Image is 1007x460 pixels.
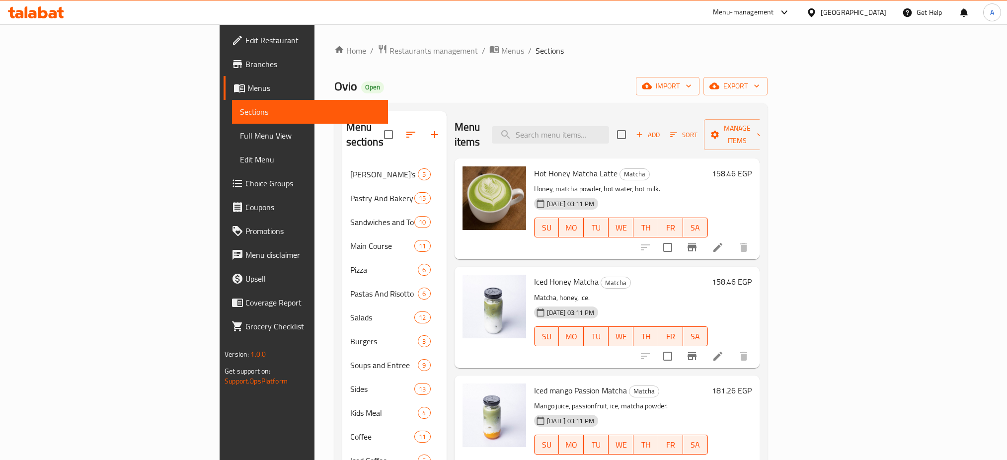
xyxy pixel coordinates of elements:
[415,241,430,251] span: 11
[732,344,756,368] button: delete
[342,401,447,425] div: Kids Meal4
[528,45,532,57] li: /
[245,273,380,285] span: Upsell
[350,407,418,419] span: Kids Meal
[534,435,559,455] button: SU
[534,326,559,346] button: SU
[224,171,388,195] a: Choice Groups
[633,326,658,346] button: TH
[342,282,447,306] div: Pastas And Risotto6
[636,77,699,95] button: import
[613,329,629,344] span: WE
[657,237,678,258] span: Select to update
[225,348,249,361] span: Version:
[712,122,763,147] span: Manage items
[632,127,664,143] span: Add item
[224,76,388,100] a: Menus
[350,240,415,252] span: Main Course
[680,344,704,368] button: Branch-specific-item
[704,119,771,150] button: Manage items
[414,192,430,204] div: items
[415,218,430,227] span: 10
[342,210,447,234] div: Sandwiches and Toast10
[539,221,555,235] span: SU
[414,383,430,395] div: items
[245,177,380,189] span: Choice Groups
[350,383,415,395] span: Sides
[240,153,380,165] span: Edit Menu
[613,438,629,452] span: WE
[342,329,447,353] div: Burgers3
[245,225,380,237] span: Promotions
[463,383,526,447] img: Iced mango Passion Matcha
[609,435,633,455] button: WE
[418,408,430,418] span: 4
[629,385,659,397] span: Matcha
[245,201,380,213] span: Coupons
[658,326,683,346] button: FR
[543,416,598,426] span: [DATE] 03:11 PM
[342,425,447,449] div: Coffee11
[224,291,388,314] a: Coverage Report
[418,265,430,275] span: 6
[418,288,430,300] div: items
[224,243,388,267] a: Menu disclaimer
[613,221,629,235] span: WE
[342,377,447,401] div: Sides13
[601,277,631,289] div: Matcha
[225,365,270,378] span: Get support on:
[245,249,380,261] span: Menu disclaimer
[662,438,679,452] span: FR
[350,192,415,204] span: Pastry And Bakery
[712,166,752,180] h6: 158.46 EGP
[250,348,266,361] span: 1.0.0
[539,329,555,344] span: SU
[334,44,768,57] nav: breadcrumb
[563,329,580,344] span: MO
[501,45,524,57] span: Menus
[711,80,760,92] span: export
[389,45,478,57] span: Restaurants management
[423,123,447,147] button: Add section
[683,326,708,346] button: SA
[489,44,524,57] a: Menus
[224,267,388,291] a: Upsell
[418,170,430,179] span: 5
[414,216,430,228] div: items
[415,384,430,394] span: 13
[584,435,609,455] button: TU
[713,6,774,18] div: Menu-management
[712,241,724,253] a: Edit menu item
[225,375,288,387] a: Support.OpsPlatform
[588,221,605,235] span: TU
[350,311,415,323] span: Salads
[342,258,447,282] div: Pizza6
[415,432,430,442] span: 11
[463,275,526,338] img: Iced Honey Matcha
[350,335,418,347] span: Burgers
[620,168,650,180] div: Matcha
[350,359,418,371] span: Soups and Entree
[668,127,700,143] button: Sort
[418,407,430,419] div: items
[232,100,388,124] a: Sections
[683,218,708,237] button: SA
[247,82,380,94] span: Menus
[703,77,768,95] button: export
[611,124,632,145] span: Select section
[463,166,526,230] img: Hot Honey Matcha Latte
[821,7,886,18] div: [GEOGRAPHIC_DATA]
[534,400,708,412] p: Mango juice, passionfruit, ice, matcha powder.
[534,183,708,195] p: Honey, matcha powder, hot water, hot milk.
[378,44,478,57] a: Restaurants management
[350,264,418,276] div: Pizza
[418,168,430,180] div: items
[350,288,418,300] div: Pastas And Risotto
[482,45,485,57] li: /
[224,219,388,243] a: Promotions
